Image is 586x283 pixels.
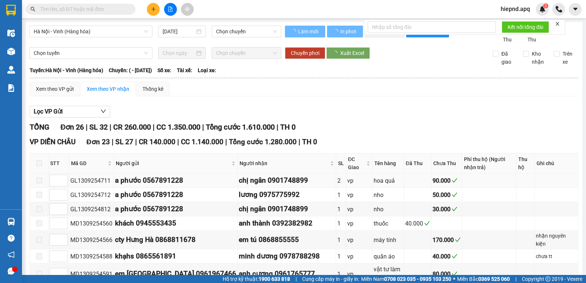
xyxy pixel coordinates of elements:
span: Mã GD [71,159,106,167]
span: loading [291,29,297,34]
div: 1 [337,269,345,279]
span: SL 32 [89,123,108,131]
div: a phước 0567891228 [115,204,236,215]
span: Hà Nội - Vinh (Hàng hóa) [34,26,148,37]
span: CC 1.140.000 [181,138,223,146]
div: minh dương 0978788298 [239,251,335,262]
span: message [8,268,15,275]
button: Làm mới [285,26,325,37]
td: GL1309254812 [69,202,114,216]
button: Kết nối tổng đài [502,21,549,33]
img: warehouse-icon [7,66,15,74]
th: Đã Thu [404,153,431,174]
div: vp [347,269,371,279]
div: 170.000 [433,235,461,245]
button: Chuyển phơi [285,47,325,59]
div: 40.000 [405,219,430,228]
button: Lọc VP Gửi [30,106,110,118]
div: 1 [337,252,345,261]
span: check [452,178,457,183]
div: chị ngân 0901748899 [239,204,335,215]
div: cty Hưng Hà 0868811678 [115,234,236,245]
span: SL 27 [115,138,133,146]
div: em [GEOGRAPHIC_DATA] 0961967466 [115,268,236,279]
div: vp [347,219,371,228]
div: chưa tt [536,252,577,260]
div: vp [347,252,371,261]
span: Số xe: [157,66,171,74]
div: MD1309254566 [70,235,112,245]
div: nho [374,205,403,214]
th: STT [48,153,69,174]
span: | [515,275,516,283]
span: file-add [168,7,173,12]
span: hiepnd.apq [495,4,536,14]
span: | [135,138,137,146]
div: lương 0975775992 [239,189,335,200]
div: a phước 0567891228 [115,189,236,200]
div: 2 [337,176,345,185]
div: GL1309254711 [70,176,112,185]
td: MD1309254560 [69,216,114,231]
span: CR 260.000 [113,123,151,131]
div: nhận nguyên kiện [536,232,577,248]
button: plus [147,3,160,16]
div: thuốc [374,219,403,228]
th: Tên hàng [372,153,404,174]
input: Nhập số tổng đài [368,21,496,33]
div: anh cương 0961765777 [239,268,335,279]
span: Miền Bắc [457,275,510,283]
span: CR 140.000 [139,138,175,146]
span: question-circle [8,235,15,242]
span: check [452,253,457,259]
span: plus [151,7,156,12]
div: 1 [337,190,345,200]
span: check [452,192,457,198]
button: In phơi [327,26,363,37]
div: khạhs 0865561891 [115,251,236,262]
span: aim [185,7,190,12]
th: Thu hộ [516,153,535,174]
span: VP DIỄN CHÂU [30,138,75,146]
span: Đã giao [498,50,518,66]
span: Xuất Excel [340,49,364,57]
span: TH 0 [302,138,317,146]
div: khách 0945553435 [115,218,236,229]
input: Tìm tên, số ĐT hoặc mã đơn [40,5,127,13]
span: Cung cấp máy in - giấy in: [302,275,359,283]
div: a phước 0567891228 [115,175,236,186]
div: Xem theo VP nhận [87,85,129,93]
button: file-add [164,3,177,16]
div: máy tính [374,235,403,245]
span: CC 1.350.000 [156,123,200,131]
td: GL1309254712 [69,188,114,202]
span: check [424,220,430,226]
th: SL [336,153,346,174]
div: Xem theo VP gửi [36,85,74,93]
div: 1 [337,205,345,214]
span: loading [333,29,339,34]
span: Đơn 23 [86,138,110,146]
span: notification [8,251,15,258]
span: caret-down [572,6,579,12]
td: MD1309254566 [69,231,114,249]
div: MD1309254591 [70,269,112,279]
img: warehouse-icon [7,218,15,226]
span: Loại xe: [198,66,216,74]
div: 30.000 [433,205,461,214]
img: warehouse-icon [7,48,15,55]
div: em tú 0868855555 [239,234,335,245]
div: 1 [337,219,345,228]
div: 1 [337,235,345,245]
div: 80.000 [433,269,461,279]
div: 90.000 [433,176,461,185]
span: Chuyến: ( - [DATE]) [109,66,152,74]
span: down [100,108,106,114]
div: chị ngân 0901748899 [239,175,335,186]
img: phone-icon [556,6,562,12]
button: Xuất Excel [326,47,370,59]
div: vật tư làm đá [374,265,403,283]
span: check [455,237,461,243]
span: 3 [544,3,547,8]
img: logo-vxr [6,5,16,16]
